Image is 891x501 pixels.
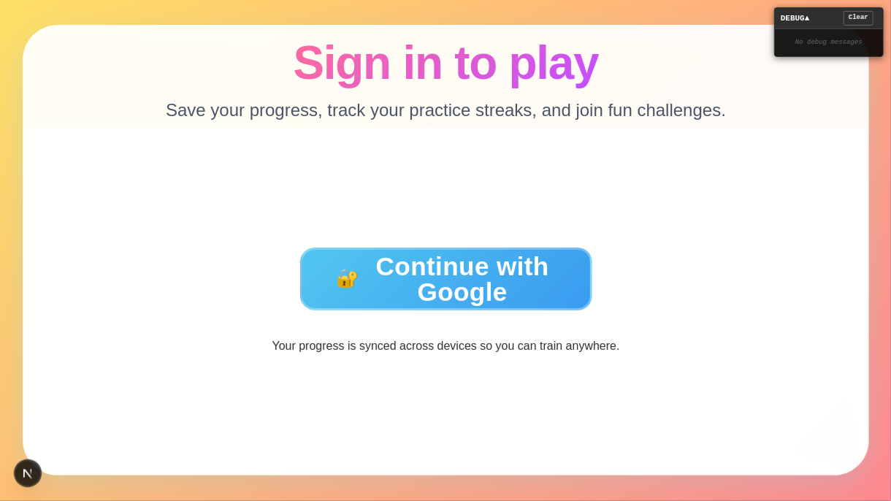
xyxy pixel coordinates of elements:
div: No debug messages [778,32,880,54]
p: Your progress is synced across devices so you can train anywhere. [272,338,619,356]
p: Save your progress, track your practice streaks, and join fun challenges. [165,98,725,123]
h1: Sign in to play [293,37,598,88]
span: 🔐 [335,269,359,289]
button: Clear [844,11,873,26]
button: Sign in with Google [299,248,592,310]
span: DEBUG ▲ [781,12,810,25]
